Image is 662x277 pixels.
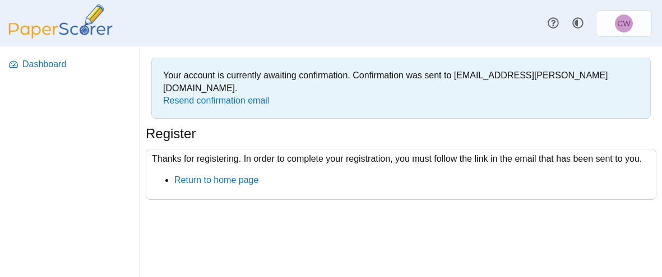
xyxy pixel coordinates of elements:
a: PaperScorer [4,31,117,40]
h1: Register [146,124,196,143]
a: Dashboard [4,51,136,78]
a: Resend confirmation email [163,96,269,105]
span: Carly Whitworth [615,15,633,32]
a: Carly Whitworth [596,10,652,37]
img: PaperScorer [4,4,117,39]
div: Thanks for registering. In order to complete your registration, you must follow the link in the e... [146,149,656,200]
span: Carly Whitworth [617,20,630,27]
a: Return to home page [174,175,258,185]
div: Your account is currently awaiting confirmation. Confirmation was sent to [EMAIL_ADDRESS][PERSON_... [158,64,645,112]
span: Dashboard [22,58,132,71]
